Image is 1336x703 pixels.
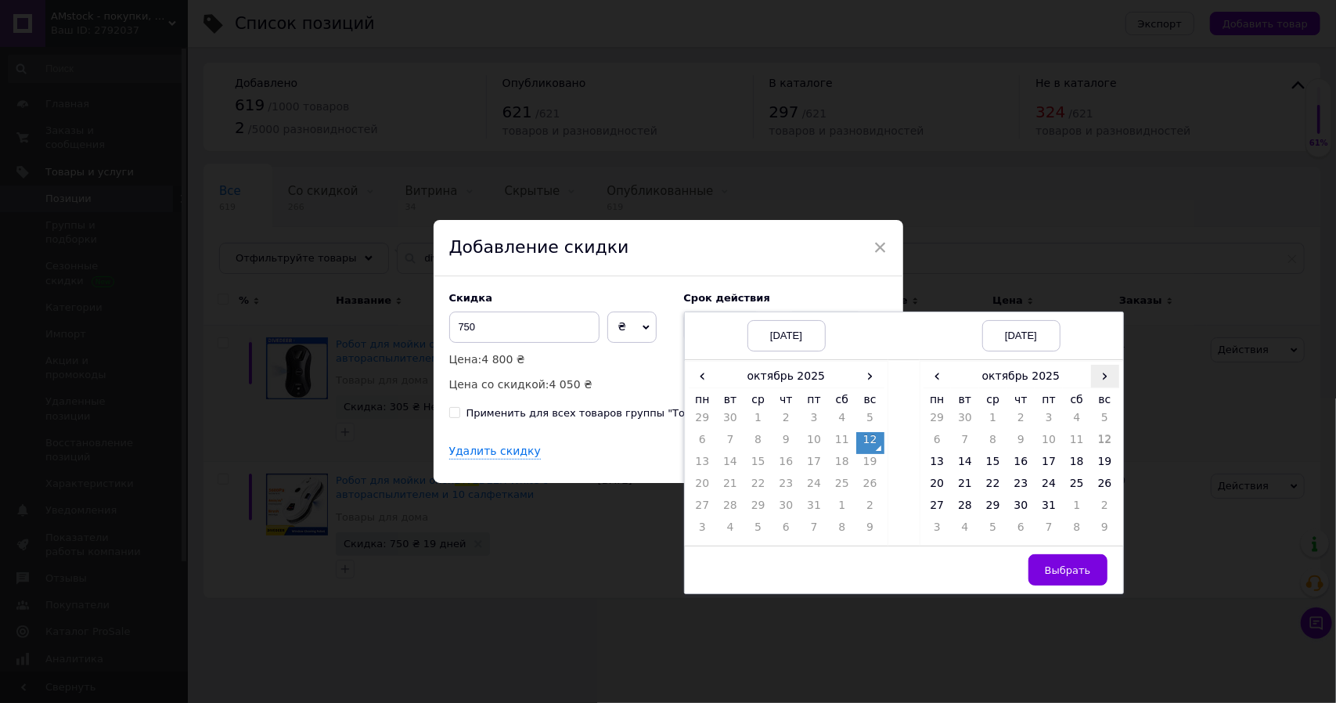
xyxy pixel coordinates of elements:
[856,498,884,520] td: 2
[716,476,744,498] td: 21
[1045,564,1091,576] span: Выбрать
[1007,388,1035,411] th: чт
[716,520,744,542] td: 4
[684,292,888,304] label: Cрок действия
[828,410,856,432] td: 4
[744,498,772,520] td: 29
[951,520,979,542] td: 4
[856,454,884,476] td: 19
[481,353,524,366] span: 4 800 ₴
[1035,410,1063,432] td: 3
[689,476,717,498] td: 20
[744,476,772,498] td: 22
[1035,498,1063,520] td: 31
[618,320,627,333] span: ₴
[873,234,888,261] span: ×
[716,498,744,520] td: 28
[1091,432,1119,454] td: 12
[1091,520,1119,542] td: 9
[979,498,1007,520] td: 29
[951,388,979,411] th: вт
[1091,410,1119,432] td: 5
[924,520,952,542] td: 3
[800,498,828,520] td: 31
[1063,410,1091,432] td: 4
[689,454,717,476] td: 13
[772,498,801,520] td: 30
[979,432,1007,454] td: 8
[951,454,979,476] td: 14
[951,432,979,454] td: 7
[1035,388,1063,411] th: пт
[951,498,979,520] td: 28
[744,520,772,542] td: 5
[449,292,493,304] span: Скидка
[1035,432,1063,454] td: 10
[744,454,772,476] td: 15
[982,320,1061,351] div: [DATE]
[772,432,801,454] td: 9
[1063,476,1091,498] td: 25
[800,476,828,498] td: 24
[828,454,856,476] td: 18
[800,410,828,432] td: 3
[1007,498,1035,520] td: 30
[979,476,1007,498] td: 22
[1063,454,1091,476] td: 18
[689,520,717,542] td: 3
[689,498,717,520] td: 27
[828,432,856,454] td: 11
[856,388,884,411] th: вс
[856,476,884,498] td: 26
[1035,520,1063,542] td: 7
[744,388,772,411] th: ср
[800,432,828,454] td: 10
[924,476,952,498] td: 20
[1007,410,1035,432] td: 2
[1063,498,1091,520] td: 1
[1091,365,1119,388] span: ›
[772,454,801,476] td: 16
[979,454,1007,476] td: 15
[772,520,801,542] td: 6
[1091,388,1119,411] th: вс
[1063,388,1091,411] th: сб
[744,432,772,454] td: 8
[1063,432,1091,454] td: 11
[828,388,856,411] th: сб
[856,365,884,388] span: ›
[1028,554,1107,586] button: Выбрать
[1007,454,1035,476] td: 16
[800,520,828,542] td: 7
[979,520,1007,542] td: 5
[716,432,744,454] td: 7
[800,388,828,411] th: пт
[772,388,801,411] th: чт
[716,410,744,432] td: 30
[1035,454,1063,476] td: 17
[924,498,952,520] td: 27
[828,476,856,498] td: 25
[449,237,629,257] span: Добавление скидки
[1091,476,1119,498] td: 26
[689,365,717,388] span: ‹
[924,388,952,411] th: пн
[689,432,717,454] td: 6
[924,454,952,476] td: 13
[924,410,952,432] td: 29
[856,520,884,542] td: 9
[979,410,1007,432] td: 1
[716,388,744,411] th: вт
[466,406,770,420] div: Применить для всех товаров группы "Товары для дома"
[744,410,772,432] td: 1
[1007,476,1035,498] td: 23
[924,432,952,454] td: 6
[951,410,979,432] td: 30
[549,378,592,391] span: 4 050 ₴
[716,365,856,388] th: октябрь 2025
[747,320,826,351] div: [DATE]
[951,476,979,498] td: 21
[449,312,600,343] input: 0
[856,432,884,454] td: 12
[1035,476,1063,498] td: 24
